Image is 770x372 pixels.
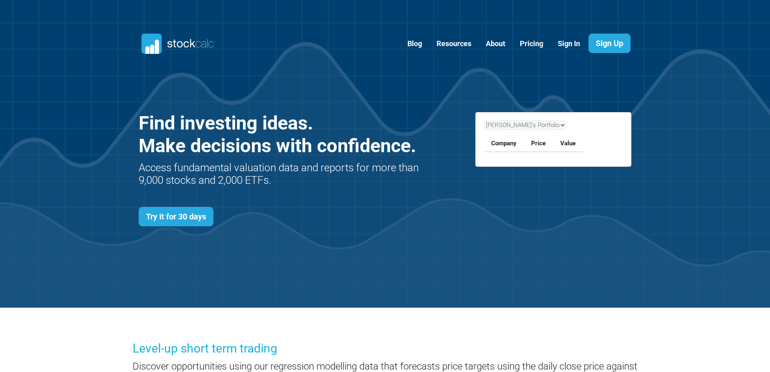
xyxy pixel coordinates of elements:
[133,340,638,357] h3: Level-up short term trading
[480,34,511,54] a: About
[139,162,421,187] h2: Access fundamental valuation data and reports for more than 9,000 stocks and 2,000 ETFs.
[484,136,524,152] th: Company
[514,34,549,54] a: Pricing
[589,34,631,53] a: Sign Up
[430,34,477,54] a: Resources
[552,34,586,54] a: Sign In
[139,207,213,226] a: Try it for 30 days
[553,136,583,152] th: Value
[524,136,553,152] th: Price
[401,34,428,54] a: Blog
[139,112,421,157] h1: Find investing ideas. Make decisions with confidence.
